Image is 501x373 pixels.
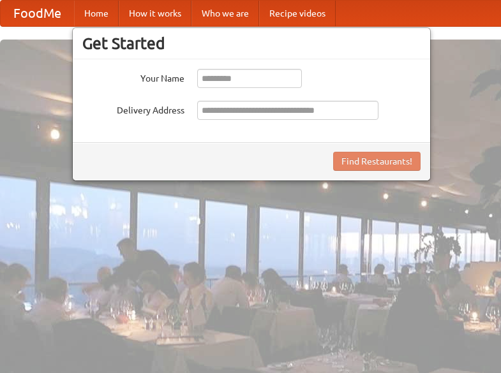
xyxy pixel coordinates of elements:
[82,69,184,85] label: Your Name
[191,1,259,26] a: Who we are
[82,34,421,53] h3: Get Started
[74,1,119,26] a: Home
[259,1,336,26] a: Recipe videos
[1,1,74,26] a: FoodMe
[119,1,191,26] a: How it works
[82,101,184,117] label: Delivery Address
[333,152,421,171] button: Find Restaurants!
